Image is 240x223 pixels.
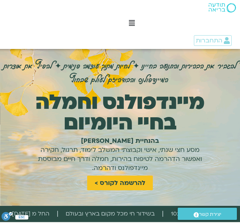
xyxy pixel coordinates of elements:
[95,179,145,187] span: להרשמה לקורס >
[194,35,232,46] a: התחברות
[171,209,228,219] span: ימי שלישי 10:00-12:00
[66,209,155,219] span: בשידור חי מכל מקום בארץ ובעולם
[33,136,207,172] h1: מסע חצי שנתי, אישי וקבוצתי המשלב לימוד, תרגול, חקירה ואפשור הדהרמה לטיפוח בהירות, חמלה ודרך חיים ...
[81,137,159,145] b: בהנחיית [PERSON_NAME]
[26,92,214,133] h1: מיינדפולנס וחמלה בחיי היומיום
[199,210,221,219] span: יצירת קשר
[209,3,236,12] img: תודעה בריאה
[178,208,237,220] a: יצירת קשר
[196,37,222,44] span: התחברות
[87,176,153,190] a: להרשמה לקורס >
[12,209,49,219] span: החל מ [DATE]​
